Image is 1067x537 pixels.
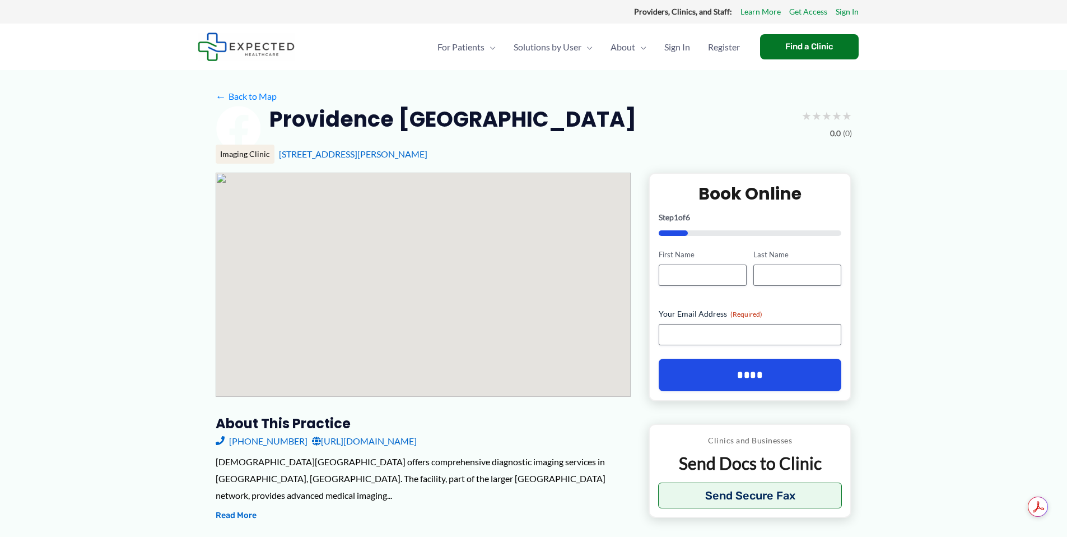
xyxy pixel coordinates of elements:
span: 6 [686,212,690,222]
span: (0) [843,126,852,141]
a: Sign In [836,4,859,19]
span: ★ [822,105,832,126]
span: (Required) [730,310,762,318]
p: Clinics and Businesses [658,433,842,448]
img: Expected Healthcare Logo - side, dark font, small [198,33,295,61]
a: [PHONE_NUMBER] [216,433,307,450]
span: 0.0 [830,126,841,141]
a: Solutions by UserMenu Toggle [505,27,602,67]
p: Step of [659,214,842,221]
span: ← [216,91,226,101]
span: Menu Toggle [635,27,646,67]
span: About [611,27,635,67]
strong: Providers, Clinics, and Staff: [634,7,732,16]
a: Sign In [655,27,699,67]
span: Solutions by User [514,27,581,67]
label: Your Email Address [659,308,842,320]
a: Register [699,27,749,67]
span: Sign In [664,27,690,67]
a: Get Access [789,4,827,19]
div: [DEMOGRAPHIC_DATA][GEOGRAPHIC_DATA] offers comprehensive diagnostic imaging services in [GEOGRAPH... [216,453,631,503]
span: ★ [842,105,852,126]
label: First Name [659,249,747,260]
h2: Book Online [659,183,842,205]
a: AboutMenu Toggle [602,27,655,67]
a: For PatientsMenu Toggle [428,27,505,67]
label: Last Name [753,249,841,260]
a: Find a Clinic [760,34,859,59]
span: Menu Toggle [581,27,593,67]
nav: Primary Site Navigation [428,27,749,67]
span: For Patients [437,27,484,67]
h3: About this practice [216,415,631,432]
span: 1 [674,212,678,222]
p: Send Docs to Clinic [658,452,842,474]
span: ★ [812,105,822,126]
a: [URL][DOMAIN_NAME] [312,433,417,450]
span: Menu Toggle [484,27,496,67]
button: Read More [216,509,257,522]
div: Imaging Clinic [216,145,274,164]
button: Send Secure Fax [658,483,842,508]
span: ★ [802,105,812,126]
span: Register [708,27,740,67]
a: ←Back to Map [216,88,277,105]
span: ★ [832,105,842,126]
a: [STREET_ADDRESS][PERSON_NAME] [279,149,427,159]
h2: Providence [GEOGRAPHIC_DATA] [269,105,636,133]
a: Learn More [740,4,781,19]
